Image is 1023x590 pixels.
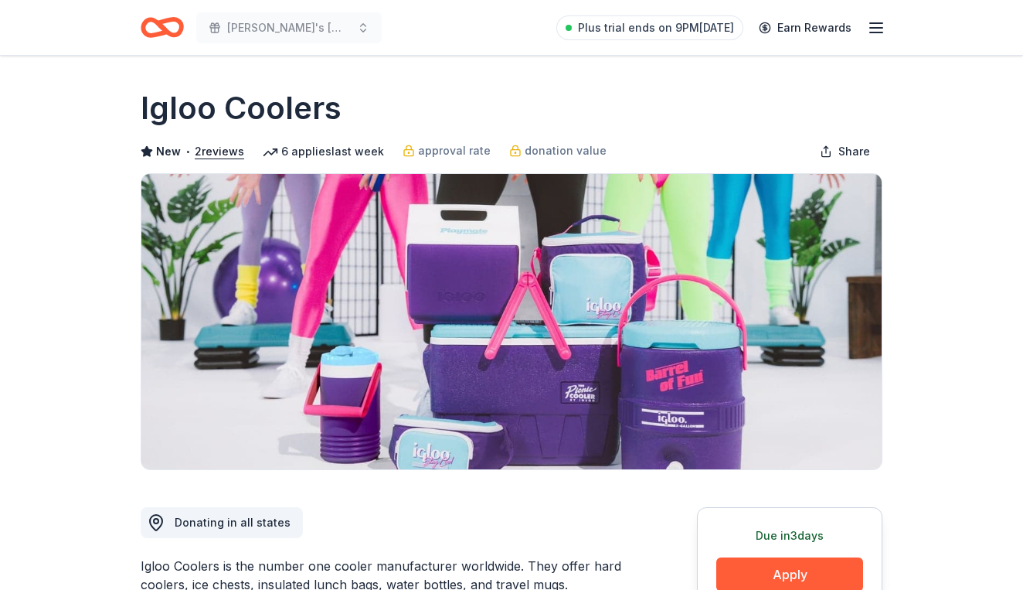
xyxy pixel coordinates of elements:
a: approval rate [403,142,491,160]
a: Home [141,9,184,46]
div: 6 applies last week [263,142,384,161]
span: donation value [525,142,607,160]
span: Donating in all states [175,516,291,529]
span: [PERSON_NAME]'s [MEDICAL_DATA] benefit [227,19,351,37]
span: New [156,142,181,161]
a: Earn Rewards [749,14,861,42]
h1: Igloo Coolers [141,87,342,130]
img: Image for Igloo Coolers [141,174,882,469]
div: Due in 3 days [716,527,863,545]
a: donation value [509,142,607,160]
span: Plus trial ends on 9PM[DATE] [578,19,734,37]
span: • [185,145,191,158]
span: Share [838,142,870,161]
span: approval rate [418,142,491,160]
button: Share [807,136,882,167]
a: Plus trial ends on 9PM[DATE] [556,15,743,40]
button: 2reviews [195,142,244,161]
button: [PERSON_NAME]'s [MEDICAL_DATA] benefit [196,12,382,43]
